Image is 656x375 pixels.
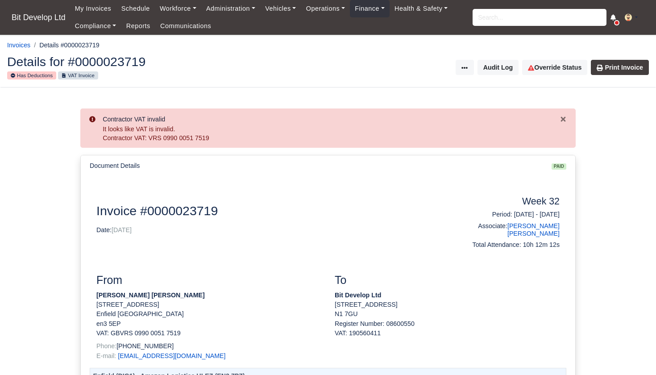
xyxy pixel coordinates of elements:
[7,42,30,49] a: Invoices
[96,342,116,350] span: Phone:
[522,60,587,75] a: Override Status
[335,300,560,309] p: [STREET_ADDRESS]
[454,241,560,249] h6: Total Attendance: 10h 12m 12s
[70,17,121,35] a: Compliance
[96,319,321,329] p: en3 5EP
[7,55,321,68] h2: Details for #0000023719
[454,211,560,218] h6: Period: [DATE] - [DATE]
[7,9,70,26] a: Bit Develop Ltd
[591,60,649,75] a: Print Invoice
[103,125,560,142] div: It looks like VAT is invalid. Contractor VAT: VRS 0990 0051 7519
[96,352,116,359] span: E-mail:
[96,274,321,287] h3: From
[328,319,566,338] div: Register Number: 08600550
[560,114,567,123] button: Close
[477,60,519,75] button: Audit Log
[103,116,560,123] h6: Contractor VAT invalid
[118,352,225,359] a: [EMAIL_ADDRESS][DOMAIN_NAME]
[96,309,321,319] p: Enfield [GEOGRAPHIC_DATA]
[96,292,205,299] strong: [PERSON_NAME] [PERSON_NAME]
[121,17,155,35] a: Reports
[552,163,566,170] span: paid
[96,300,321,309] p: [STREET_ADDRESS]
[96,329,321,338] p: VAT: GBVRS 0990 0051 7519
[155,17,216,35] a: Communications
[112,226,132,233] span: [DATE]
[96,203,440,218] h2: Invoice #0000023719
[507,222,560,237] a: [PERSON_NAME] [PERSON_NAME]
[335,274,560,287] h3: To
[335,309,560,319] p: N1 7GU
[7,71,56,79] small: Has Deductions
[473,9,606,26] input: Search...
[90,162,140,170] h6: Document Details
[454,196,560,208] h4: Week 32
[335,292,381,299] strong: Bit Develop Ltd
[335,329,560,338] div: VAT: 190560411
[7,8,70,26] span: Bit Develop Ltd
[58,71,98,79] small: VAT Invoice
[96,225,440,235] p: Date:
[454,222,560,237] h6: Associate:
[96,342,321,351] p: [PHONE_NUMBER]
[30,40,100,50] li: Details #0000023719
